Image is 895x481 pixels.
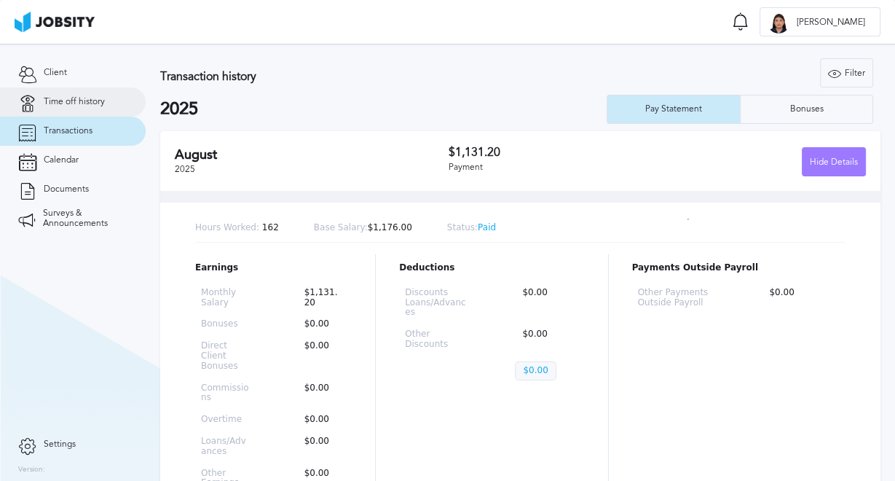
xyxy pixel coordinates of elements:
span: Base Salary: [314,222,368,232]
p: Other Discounts [405,329,468,350]
p: Discounts Loans/Advances [405,288,468,318]
p: $1,176.00 [314,223,412,233]
p: $0.00 [762,288,840,308]
span: Hours Worked: [195,222,259,232]
p: Paid [447,223,496,233]
span: Settings [44,439,76,450]
span: Surveys & Announcements [43,208,127,229]
button: Pay Statement [607,95,740,124]
span: Documents [44,184,89,195]
p: $0.00 [297,319,347,329]
p: Bonuses [201,319,251,329]
span: Status: [447,222,478,232]
p: Earnings [195,263,352,273]
div: Filter [821,59,872,88]
div: Pay Statement [638,104,709,114]
h3: Transaction history [160,70,549,83]
span: Client [44,68,67,78]
p: $0.00 [515,361,556,380]
p: Other Payments Outside Payroll [638,288,716,308]
span: [PERSON_NAME] [789,17,872,28]
div: Payment [449,163,657,173]
h2: August [175,147,449,163]
p: $1,131.20 [297,288,347,308]
p: Loans/Advances [201,437,251,457]
p: Commissions [201,383,251,404]
p: $0.00 [297,341,347,371]
span: Time off history [44,97,105,107]
p: Overtime [201,415,251,425]
p: Deductions [399,263,584,273]
p: Direct Client Bonuses [201,341,251,371]
button: Hide Details [802,147,866,176]
span: Calendar [44,155,79,165]
p: $0.00 [515,329,578,350]
label: Version: [18,466,45,474]
h2: 2025 [160,99,607,120]
span: 2025 [175,164,195,174]
p: $0.00 [515,288,578,318]
div: Hide Details [803,148,865,177]
p: Payments Outside Payroll [632,263,845,273]
button: Bonuses [740,95,873,124]
div: K [768,12,789,34]
h3: $1,131.20 [449,146,657,159]
p: 162 [195,223,279,233]
img: ab4bad089aa723f57921c736e9817d99.png [15,12,95,32]
span: Transactions [44,126,92,136]
button: K[PERSON_NAME] [760,7,880,36]
div: Bonuses [783,104,831,114]
p: $0.00 [297,383,347,404]
p: Monthly Salary [201,288,251,308]
p: $0.00 [297,437,347,457]
button: Filter [820,58,873,87]
p: $0.00 [297,415,347,425]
